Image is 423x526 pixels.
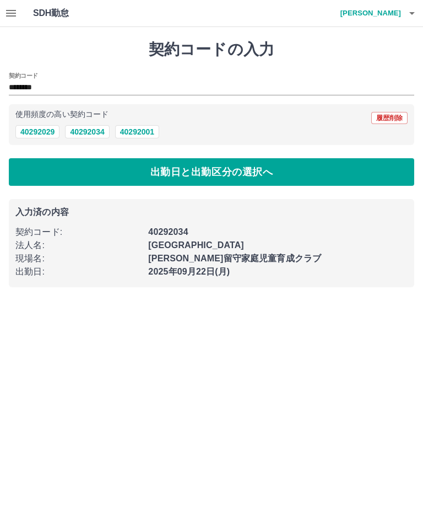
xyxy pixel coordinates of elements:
[148,267,230,276] b: 2025年09月22日(月)
[15,239,142,252] p: 法人名 :
[15,226,142,239] p: 契約コード :
[371,112,408,124] button: 履歴削除
[15,111,109,119] p: 使用頻度の高い契約コード
[9,40,414,59] h1: 契約コードの入力
[148,254,321,263] b: [PERSON_NAME]留守家庭児童育成クラブ
[15,252,142,265] p: 現場名 :
[148,240,244,250] b: [GEOGRAPHIC_DATA]
[15,265,142,278] p: 出勤日 :
[15,125,59,138] button: 40292029
[9,158,414,186] button: 出勤日と出勤区分の選択へ
[15,208,408,217] p: 入力済の内容
[65,125,109,138] button: 40292034
[115,125,159,138] button: 40292001
[9,71,38,80] h2: 契約コード
[148,227,188,237] b: 40292034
